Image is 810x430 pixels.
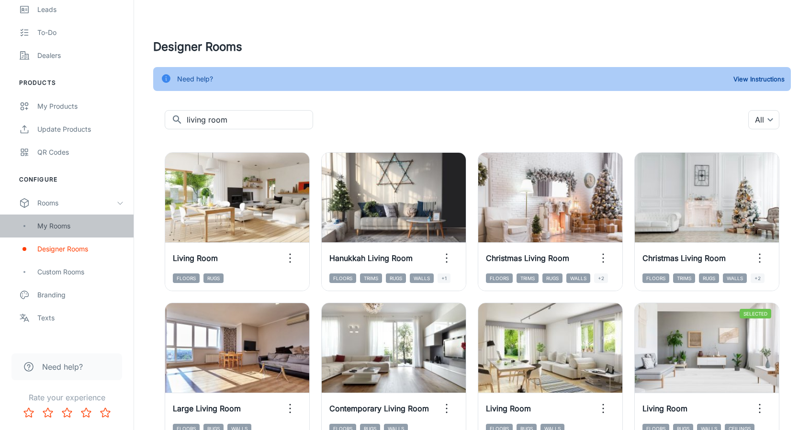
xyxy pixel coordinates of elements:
[699,273,719,283] span: Rugs
[517,273,539,283] span: Trims
[740,309,771,318] span: Selected
[37,221,124,231] div: My Rooms
[37,147,124,158] div: QR Codes
[438,273,450,283] span: +1
[37,313,124,323] div: Texts
[37,101,124,112] div: My Products
[542,273,562,283] span: Rugs
[187,110,313,129] input: Search...
[566,273,590,283] span: Walls
[19,403,38,422] button: Rate 1 star
[731,72,787,86] button: View Instructions
[329,252,413,264] h6: Hanukkah Living Room
[329,273,356,283] span: Floors
[42,361,83,373] span: Need help?
[153,38,791,56] h4: Designer Rooms
[8,392,126,403] p: Rate your experience
[37,198,116,208] div: Rooms
[173,252,218,264] h6: Living Room
[173,273,200,283] span: Floors
[642,403,687,414] h6: Living Room
[37,4,124,15] div: Leads
[77,403,96,422] button: Rate 4 star
[37,290,124,300] div: Branding
[410,273,434,283] span: Walls
[751,273,765,283] span: +2
[37,124,124,135] div: Update Products
[723,273,747,283] span: Walls
[329,403,429,414] h6: Contemporary Living Room
[96,403,115,422] button: Rate 5 star
[386,273,406,283] span: Rugs
[486,273,513,283] span: Floors
[486,252,569,264] h6: Christmas Living Room
[177,70,213,88] div: Need help?
[673,273,695,283] span: Trims
[594,273,608,283] span: +2
[173,403,241,414] h6: Large Living Room
[57,403,77,422] button: Rate 3 star
[37,27,124,38] div: To-do
[37,267,124,277] div: Custom Rooms
[748,110,779,129] div: All
[203,273,224,283] span: Rugs
[642,273,669,283] span: Floors
[642,252,726,264] h6: Christmas Living Room
[37,244,124,254] div: Designer Rooms
[38,403,57,422] button: Rate 2 star
[37,50,124,61] div: Dealers
[486,403,531,414] h6: Living Room
[360,273,382,283] span: Trims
